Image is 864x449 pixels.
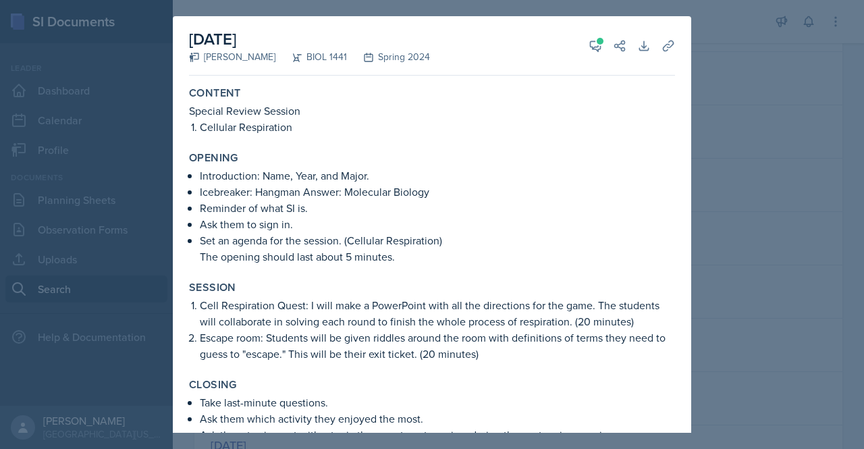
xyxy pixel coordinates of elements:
[200,411,675,427] p: Ask them which activity they enjoyed the most.
[200,200,675,216] p: Reminder of what SI is.
[200,248,675,265] p: The opening should last about 5 minutes.
[200,329,675,362] p: Escape room: Students will be given riddles around the room with definitions of terms they need t...
[189,86,241,100] label: Content
[189,151,238,165] label: Opening
[200,427,675,443] p: Ask them to sign out with a topic they want me to review during the next review session.
[200,167,675,184] p: Introduction: Name, Year, and Major.
[200,119,675,135] p: Cellular Respiration
[200,216,675,232] p: Ask them to sign in.
[275,50,347,64] div: BIOL 1441
[200,232,675,248] p: Set an agenda for the session. (Cellular Respiration)
[347,50,430,64] div: Spring 2024
[189,378,237,392] label: Closing
[189,27,430,51] h2: [DATE]
[189,103,675,119] p: Special Review Session
[189,281,236,294] label: Session
[200,394,675,411] p: Take last-minute questions.
[200,297,675,329] p: Cell Respiration Quest: I will make a PowerPoint with all the directions for the game. The studen...
[200,184,675,200] p: Icebreaker: Hangman Answer: Molecular Biology
[189,50,275,64] div: [PERSON_NAME]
